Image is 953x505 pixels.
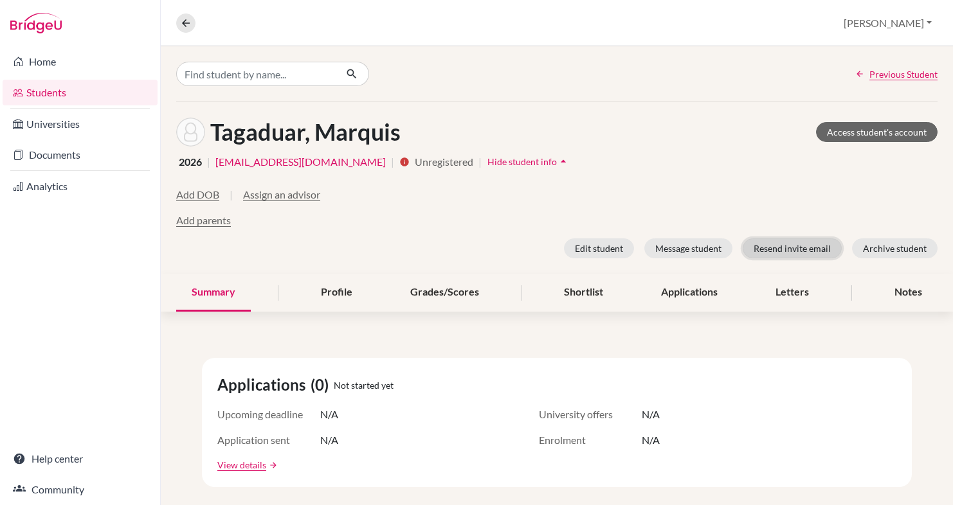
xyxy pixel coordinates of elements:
[217,432,320,448] span: Application sent
[215,154,386,170] a: [EMAIL_ADDRESS][DOMAIN_NAME]
[743,238,842,258] button: Resend invite email
[3,446,158,472] a: Help center
[311,373,334,396] span: (0)
[760,274,824,312] div: Letters
[539,407,642,422] span: University offers
[478,154,482,170] span: |
[179,154,202,170] span: 2026
[816,122,938,142] a: Access student's account
[855,67,938,81] a: Previous Student
[320,407,338,422] span: N/A
[838,11,938,35] button: [PERSON_NAME]
[415,154,473,170] span: Unregistered
[217,373,311,396] span: Applications
[176,187,219,202] button: Add DOB
[176,213,231,228] button: Add parents
[642,432,660,448] span: N/A
[3,80,158,105] a: Students
[207,154,210,170] span: |
[320,432,338,448] span: N/A
[176,62,336,86] input: Find student by name...
[391,154,394,170] span: |
[487,156,557,167] span: Hide student info
[176,118,205,146] img: Marquis Tagaduar's avatar
[3,49,158,75] a: Home
[217,458,266,472] a: View details
[487,152,570,172] button: Hide student infoarrow_drop_up
[879,274,938,312] div: Notes
[539,432,642,448] span: Enrolment
[230,187,233,213] span: |
[266,461,278,470] a: arrow_forward
[642,407,660,422] span: N/A
[10,13,62,33] img: Bridge-U
[243,187,320,202] button: Assign an advisor
[3,111,158,137] a: Universities
[564,238,634,258] button: Edit student
[3,477,158,502] a: Community
[852,238,938,258] button: Archive student
[3,173,158,199] a: Analytics
[549,274,619,312] div: Shortlist
[869,67,938,81] span: Previous Student
[210,118,401,146] h1: Tagaduar, Marquis
[557,155,570,168] i: arrow_drop_up
[334,378,394,392] span: Not started yet
[644,238,732,258] button: Message student
[646,274,733,312] div: Applications
[3,142,158,168] a: Documents
[395,274,495,312] div: Grades/Scores
[176,274,251,312] div: Summary
[217,407,320,422] span: Upcoming deadline
[305,274,368,312] div: Profile
[399,157,410,167] i: info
